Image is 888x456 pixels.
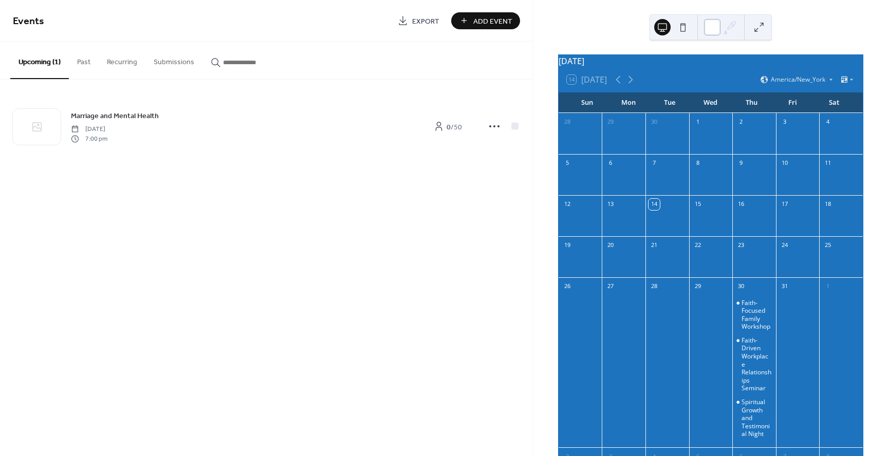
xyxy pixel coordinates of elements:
[10,42,69,79] button: Upcoming (1)
[649,158,660,169] div: 7
[779,158,790,169] div: 10
[605,281,616,292] div: 27
[813,92,855,113] div: Sat
[731,92,772,113] div: Thu
[649,240,660,251] div: 21
[692,158,704,169] div: 8
[822,281,834,292] div: 1
[562,199,573,210] div: 12
[742,398,772,438] div: Spiritual Growth and Testimonial Night
[772,92,813,113] div: Fri
[99,42,145,78] button: Recurring
[732,398,776,438] div: Spiritual Growth and Testimonial Night
[771,77,825,83] span: America/New_York
[735,199,747,210] div: 16
[779,240,790,251] div: 24
[422,118,474,135] a: 0/50
[742,336,772,392] div: Faith-Driven Workplace Relationships Seminar
[562,158,573,169] div: 5
[692,199,704,210] div: 15
[692,281,704,292] div: 29
[735,117,747,128] div: 2
[822,117,834,128] div: 4
[562,281,573,292] div: 26
[567,92,608,113] div: Sun
[779,199,790,210] div: 17
[779,117,790,128] div: 3
[412,16,439,27] span: Export
[605,199,616,210] div: 13
[649,281,660,292] div: 28
[13,11,44,31] span: Events
[732,299,776,331] div: Faith-Focused Family Workshop
[71,125,107,134] span: [DATE]
[71,110,159,122] a: Marriage and Mental Health
[608,92,649,113] div: Mon
[562,240,573,251] div: 19
[473,16,512,27] span: Add Event
[822,199,834,210] div: 18
[71,134,107,143] span: 7:00 pm
[451,12,520,29] button: Add Event
[605,158,616,169] div: 6
[145,42,202,78] button: Submissions
[562,117,573,128] div: 28
[69,42,99,78] button: Past
[735,240,747,251] div: 23
[390,12,447,29] a: Export
[735,158,747,169] div: 9
[649,199,660,210] div: 14
[822,240,834,251] div: 25
[605,117,616,128] div: 29
[692,117,704,128] div: 1
[559,55,863,67] div: [DATE]
[690,92,731,113] div: Wed
[605,240,616,251] div: 20
[822,158,834,169] div: 11
[735,281,747,292] div: 30
[742,299,772,331] div: Faith-Focused Family Workshop
[649,92,690,113] div: Tue
[649,117,660,128] div: 30
[732,336,776,392] div: Faith-Driven Workplace Relationships Seminar
[692,240,704,251] div: 22
[447,122,462,132] span: / 50
[779,281,790,292] div: 31
[71,111,159,122] span: Marriage and Mental Health
[447,120,451,134] b: 0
